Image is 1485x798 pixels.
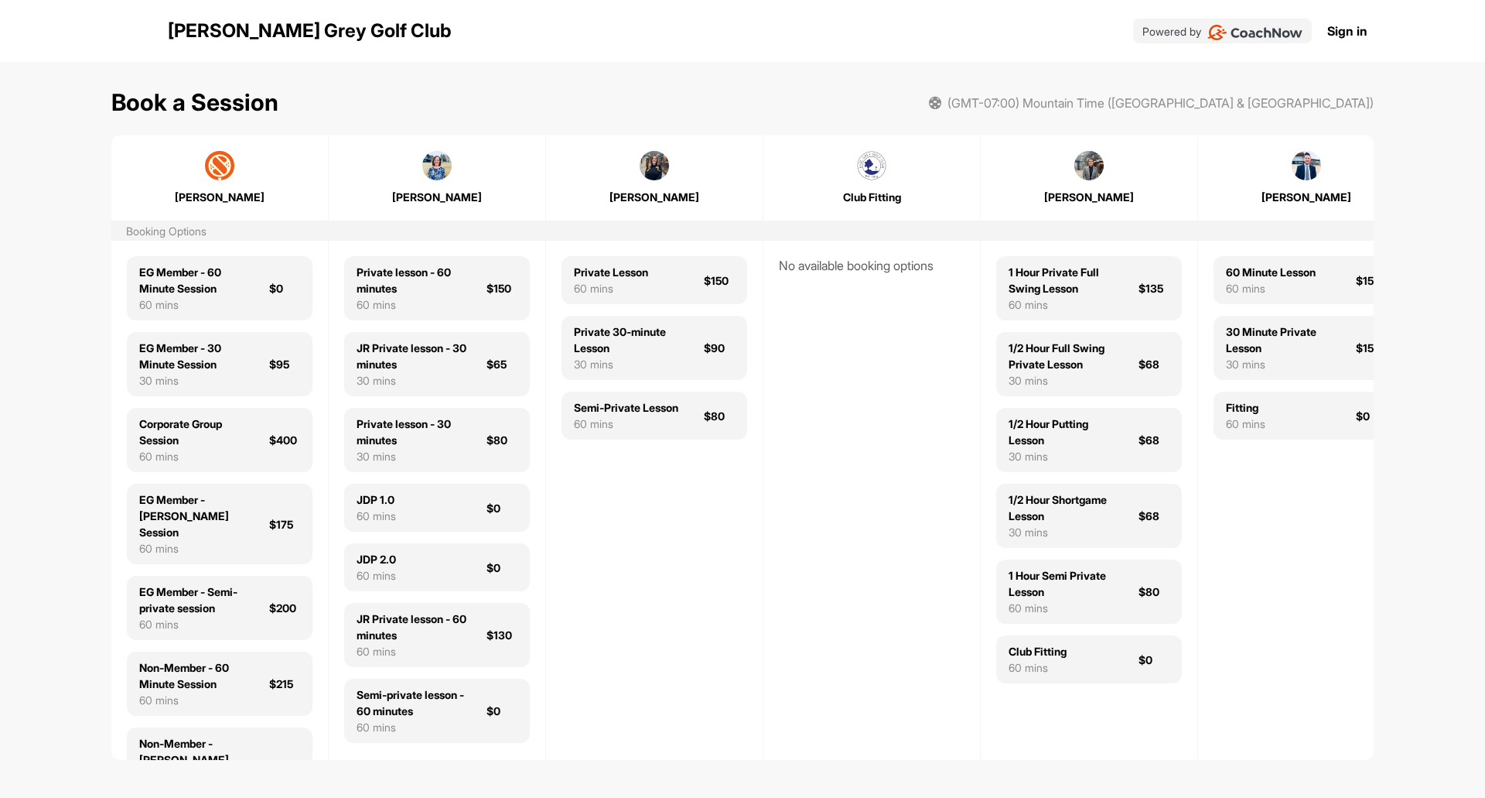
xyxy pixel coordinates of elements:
img: square_c24fd1ae86723af2b202bdcaa0a8f4da.jpg [1292,151,1321,180]
div: 30 mins [1009,372,1120,389]
img: logo [118,12,155,50]
div: $150 [486,280,517,296]
div: 30 Minute Private Lesson [1226,324,1337,356]
div: 30 mins [357,372,468,389]
a: Sign in [1327,22,1367,40]
div: 30 mins [1226,356,1337,372]
div: 1/2 Hour Shortgame Lesson [1009,491,1120,524]
div: Private lesson - 60 minutes [357,264,468,296]
div: Non-Member - 60 Minute Session [139,659,251,692]
div: 60 mins [1009,296,1120,313]
div: EG Member - [PERSON_NAME] Session [139,491,251,540]
div: $0 [486,500,517,516]
div: JDP 2.0 [357,551,396,567]
div: Private Lesson [574,264,648,280]
div: Corporate Group Session [139,416,251,448]
div: Semi-private lesson - 60 minutes [357,687,468,719]
div: 30 mins [1009,524,1120,540]
div: Fitting [1226,399,1265,416]
div: $90 [704,340,735,356]
div: $130 [486,627,517,643]
div: $0 [486,560,517,576]
div: 60 mins [1226,280,1316,296]
div: $0 [486,703,517,719]
div: $68 [1138,508,1169,524]
h1: Book a Session [111,85,278,120]
div: 60 mins [1009,600,1120,616]
div: 60 mins [139,540,251,557]
img: square_5689d3a39b1c47f5f061efea0511b601.jpg [640,151,669,180]
div: Club Fitting [780,189,964,205]
span: (GMT-07:00) Mountain Time ([GEOGRAPHIC_DATA] & [GEOGRAPHIC_DATA]) [947,94,1374,112]
div: 60 mins [357,567,396,584]
div: EG Member - Semi-private session [139,584,251,616]
div: $80 [704,408,735,424]
div: $0 [269,280,300,296]
div: $68 [1138,432,1169,448]
div: $95 [269,356,300,372]
div: 60 mins [139,616,251,632]
img: square_0c1ed8b6e2276c90c2109add2d0b0545.jpg [205,151,234,180]
div: $150 [1356,272,1387,289]
div: JDP 1.0 [357,491,396,508]
div: $215 [269,760,300,776]
div: $135 [1138,280,1169,296]
div: 60 mins [139,296,251,313]
div: $175 [269,516,300,533]
div: $68 [1138,356,1169,372]
img: square_1378129817317b93c9ae9eddd1143670.jpg [1074,151,1104,180]
div: 60 mins [357,643,468,659]
div: 60 mins [139,692,251,708]
div: 60 mins [357,296,468,313]
div: $80 [1138,584,1169,600]
div: Non-Member - [PERSON_NAME] Session [139,735,251,784]
div: 60 Minute Lesson [1226,264,1316,280]
div: $80 [486,432,517,448]
div: 60 mins [574,280,648,296]
div: Booking Options [126,223,207,239]
div: 60 mins [1009,659,1067,676]
div: 30 mins [139,372,251,389]
div: EG Member - 30 Minute Session [139,340,251,372]
p: Powered by [1142,23,1201,39]
div: $150 [1356,340,1387,356]
div: Private 30-minute Lesson [574,324,685,356]
div: [PERSON_NAME] [345,189,529,205]
div: 60 mins [139,448,251,464]
div: 30 mins [1009,448,1120,464]
div: [PERSON_NAME] [1214,189,1398,205]
div: Semi-Private Lesson [574,399,678,416]
p: [PERSON_NAME] Grey Golf Club [168,17,452,45]
div: Club Fitting [1009,643,1067,659]
div: $0 [1356,408,1387,424]
div: 60 mins [357,719,468,735]
div: 1/2 Hour Putting Lesson [1009,416,1120,448]
div: 1/2 Hour Full Swing Private Lesson [1009,340,1120,372]
div: 30 mins [574,356,685,372]
div: [PERSON_NAME] [562,189,746,205]
div: 1 Hour Private Full Swing Lesson [1009,264,1120,296]
div: $0 [1138,652,1169,668]
div: $400 [269,432,300,448]
div: 60 mins [357,508,396,524]
div: $215 [269,676,300,692]
div: 60 mins [1226,416,1265,432]
div: [PERSON_NAME] [128,189,312,205]
div: EG Member - 60 Minute Session [139,264,251,296]
div: JR Private lesson - 30 minutes [357,340,468,372]
div: 60 mins [574,416,678,432]
div: 1 Hour Semi Private Lesson [1009,567,1120,600]
div: No available booking options [779,256,964,275]
div: $200 [269,600,300,616]
img: CoachNow [1207,25,1302,40]
div: [PERSON_NAME] [997,189,1181,205]
div: 30 mins [357,448,468,464]
div: Private lesson - 30 minutes [357,416,468,448]
div: $65 [486,356,517,372]
img: square_674f797dff26e2203457fcb753041a6d.jpg [857,151,886,180]
div: JR Private lesson - 60 minutes [357,611,468,643]
div: $150 [704,272,735,289]
img: square_59b5951ec70f512c9e4bfc00148ca972.jpg [422,151,452,180]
